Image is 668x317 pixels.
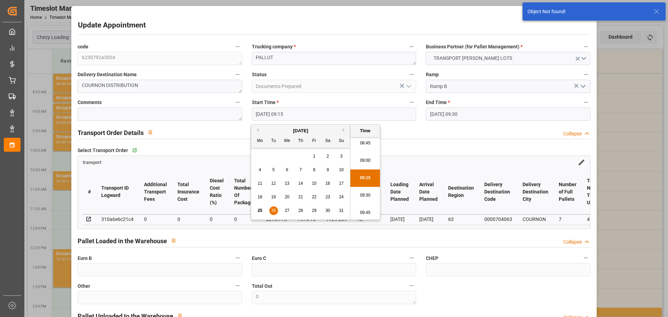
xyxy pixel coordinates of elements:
[296,206,305,215] div: Choose Thursday, August 28th, 2025
[269,193,278,201] div: Choose Tuesday, August 19th, 2025
[233,42,242,51] button: code
[325,208,330,213] span: 30
[414,169,443,214] th: Arrival Date Planned
[259,167,261,172] span: 4
[83,159,101,165] a: transport
[310,206,319,215] div: Choose Friday, August 29th, 2025
[443,169,479,214] th: Destination Region
[78,52,242,65] textarea: 6230792a3004
[78,71,137,78] span: Delivery Destination Name
[139,169,172,214] th: Additional Transport Fees
[300,167,302,172] span: 7
[269,206,278,215] div: Choose Tuesday, August 26th, 2025
[252,71,267,78] span: Status
[167,234,180,247] button: View description
[310,166,319,174] div: Choose Friday, August 8th, 2025
[313,154,316,159] span: 1
[205,169,229,214] th: Diesel Cost Ratio (%)
[340,154,343,159] span: 3
[286,167,288,172] span: 6
[426,80,590,93] input: Type to search/select
[350,135,380,152] li: 08:45
[479,169,517,214] th: Delivery Destination Code
[343,128,347,132] button: Next Month
[298,208,303,213] span: 28
[407,70,416,79] button: Status
[324,206,332,215] div: Choose Saturday, August 30th, 2025
[210,215,224,223] div: 0
[283,179,292,188] div: Choose Wednesday, August 13th, 2025
[448,215,474,223] div: 63
[581,42,590,51] button: Business Partner (for Pallet Management) *
[298,195,303,199] span: 21
[296,166,305,174] div: Choose Thursday, August 7th, 2025
[426,52,590,65] button: open menu
[285,195,289,199] span: 20
[339,181,343,186] span: 17
[324,137,332,145] div: Sa
[430,55,516,62] span: TRANSPORT [PERSON_NAME] LOTS
[256,179,264,188] div: Choose Monday, August 11th, 2025
[285,181,289,186] span: 13
[407,42,416,51] button: Trucking company *
[337,152,346,161] div: Choose Sunday, August 3rd, 2025
[426,71,439,78] span: Ramp
[407,98,416,107] button: Start Time *
[313,167,316,172] span: 8
[252,52,416,65] textarea: PALLUT
[324,152,332,161] div: Choose Saturday, August 2nd, 2025
[269,179,278,188] div: Choose Tuesday, August 12th, 2025
[96,169,139,214] th: Transport ID Logward
[271,195,276,199] span: 19
[296,179,305,188] div: Choose Thursday, August 14th, 2025
[339,195,343,199] span: 24
[339,208,343,213] span: 31
[582,169,610,214] th: Total Number Trade Units
[310,137,319,145] div: Fr
[337,137,346,145] div: Su
[312,181,316,186] span: 15
[253,150,348,217] div: month 2025-08
[426,43,523,50] span: Business Partner (for Pallet Management)
[352,127,378,134] div: Time
[403,81,414,92] button: open menu
[269,137,278,145] div: Tu
[298,181,303,186] span: 14
[177,215,199,223] div: 0
[337,166,346,174] div: Choose Sunday, August 10th, 2025
[339,167,343,172] span: 10
[257,181,262,186] span: 11
[255,128,259,132] button: Previous Month
[337,179,346,188] div: Choose Sunday, August 17th, 2025
[310,152,319,161] div: Choose Friday, August 1st, 2025
[271,181,276,186] span: 12
[350,187,380,204] li: 09:30
[312,208,316,213] span: 29
[325,181,330,186] span: 16
[324,193,332,201] div: Choose Saturday, August 23rd, 2025
[385,169,414,214] th: Loading Date Planned
[271,208,276,213] span: 26
[234,215,256,223] div: 0
[78,20,146,31] h2: Update Appointment
[172,169,205,214] th: Total Insurance Cost
[78,128,144,137] h2: Transport Order Details
[256,137,264,145] div: Mo
[350,204,380,222] li: 09:45
[283,206,292,215] div: Choose Wednesday, August 27th, 2025
[229,169,261,214] th: Total Number Of Packages
[233,98,242,107] button: Comments
[269,166,278,174] div: Choose Tuesday, August 5th, 2025
[559,215,576,223] div: 7
[256,166,264,174] div: Choose Monday, August 4th, 2025
[83,160,101,165] span: transport
[233,70,242,79] button: Delivery Destination Name
[252,43,296,50] span: Trucking company
[419,215,438,223] div: [DATE]
[527,8,647,15] div: Object Not found!
[426,99,450,106] span: End Time
[325,195,330,199] span: 23
[257,208,262,213] span: 25
[78,80,242,93] textarea: COURNON DISTRIBUTION
[337,206,346,215] div: Choose Sunday, August 31st, 2025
